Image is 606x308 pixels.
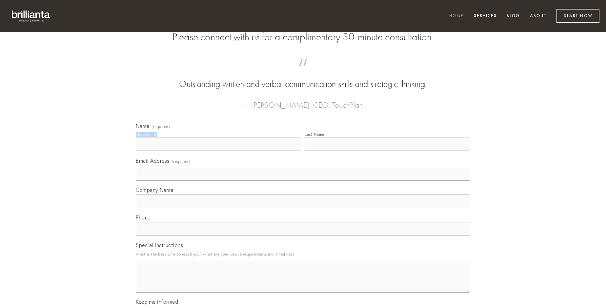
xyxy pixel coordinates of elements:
[526,11,551,22] a: About
[502,11,524,22] a: Blog
[136,187,173,193] span: Company Name
[136,214,151,221] span: Phone
[146,65,460,78] span: “
[146,65,460,91] blockquote: Outstanding written and verbal communication skills and strategic thinking.
[136,132,156,137] div: First Name
[470,11,501,22] a: Services
[305,132,324,137] div: Last Name
[172,157,190,166] span: (required)
[136,242,183,248] span: Special Instructions
[136,250,470,258] p: What is the best time to reach you? What are your unique requirements and timelines?
[136,298,178,305] span: Keep me informed
[136,123,149,129] span: Name
[151,125,170,129] span: (required)
[7,7,56,26] img: brillianta - research, strategy, marketing
[445,11,468,22] a: Home
[146,91,460,112] figcaption: — [PERSON_NAME], CEO, TouchPlan
[136,157,170,164] span: Email Address
[136,31,470,43] h2: Please connect with us for a complimentary 30-minute consultation.
[556,9,599,23] a: Start Now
